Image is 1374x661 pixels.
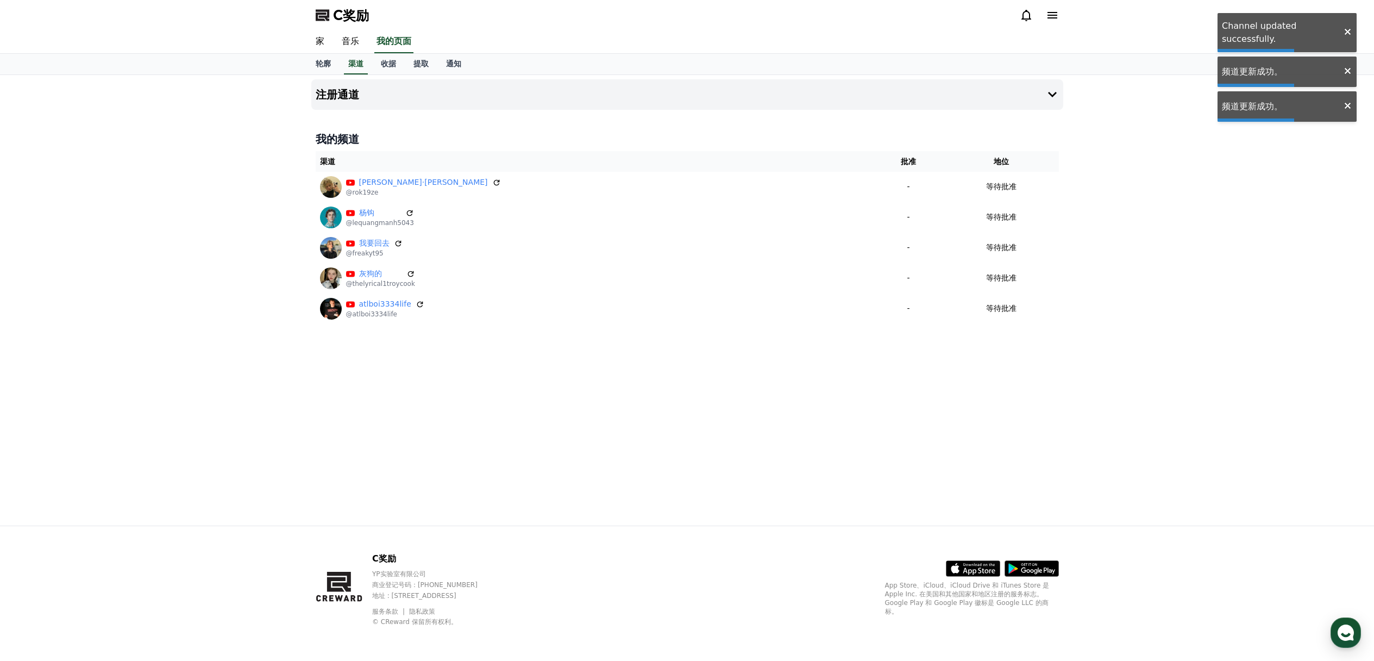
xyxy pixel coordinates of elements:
[907,304,909,313] font: -
[372,618,457,626] font: © CReward 保留所有权利。
[372,570,426,578] font: YP实验室有限公司
[986,213,1017,221] font: 等待批准
[320,176,342,198] img: 布莱克·赫尔
[409,608,435,615] a: 隐私政策
[316,88,359,101] font: 注册通道
[320,298,342,320] img: atlboi3334life
[3,345,72,372] a: Home
[316,36,324,46] font: 家
[161,361,187,370] span: Settings
[72,345,140,372] a: Messages
[372,553,396,564] font: C奖励
[986,243,1017,252] font: 等待批准
[346,219,414,227] font: @lequangmanh5043
[405,54,437,74] a: 提取
[907,243,909,252] font: -
[359,298,411,310] a: atlboi3334life
[307,30,333,53] a: 家
[359,178,488,186] font: [PERSON_NAME]·[PERSON_NAME]
[359,268,402,279] a: 灰狗的
[381,59,396,68] font: 收据
[994,157,1009,166] font: 地位
[346,189,379,196] font: @rok19ze
[986,182,1017,191] font: 等待批准
[372,608,398,615] font: 服务条款
[344,54,368,74] a: 渠道
[359,300,411,308] font: atlboi3334life
[372,608,406,615] a: 服务条款
[320,157,335,166] font: 渠道
[359,208,374,217] font: 杨钩
[316,133,359,146] font: 我的频道
[346,310,398,318] font: @atlboi3334life
[437,54,470,74] a: 通知
[307,54,340,74] a: 轮廓
[333,30,368,53] a: 音乐
[372,54,405,74] a: 收据
[320,237,342,259] img: 我要回去
[446,59,461,68] font: 通知
[372,581,478,589] font: 商业登记号码：[PHONE_NUMBER]
[28,361,47,370] span: Home
[316,7,369,24] a: C奖励
[901,157,916,166] font: 批准
[359,177,488,188] a: [PERSON_NAME]·[PERSON_NAME]
[359,238,390,249] a: 我要回去
[359,239,390,247] font: 我要回去
[907,182,909,191] font: -
[342,36,359,46] font: 音乐
[986,304,1017,313] font: 等待批准
[885,582,1050,615] font: App Store、iCloud、iCloud Drive 和 iTunes Store 是 Apple Inc. 在美国和其他国家和地区注册的服务标志。Google Play 和 Google...
[907,213,909,221] font: -
[374,30,413,53] a: 我的页面
[413,59,429,68] font: 提取
[359,207,401,219] a: 杨钩
[346,280,415,288] font: @thelyrical1troycook
[320,207,342,228] img: 杨钩
[986,273,1017,282] font: 等待批准
[320,267,342,289] img: 灰狗的
[372,592,456,600] font: 地址 : [STREET_ADDRESS]
[346,250,384,257] font: @freakyt95
[333,8,369,23] font: C奖励
[907,273,909,282] font: -
[316,59,331,68] font: 轮廓
[140,345,209,372] a: Settings
[377,36,411,46] font: 我的页面
[311,79,1063,110] button: 注册通道
[348,59,363,68] font: 渠道
[90,361,122,370] span: Messages
[359,269,382,278] font: 灰狗的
